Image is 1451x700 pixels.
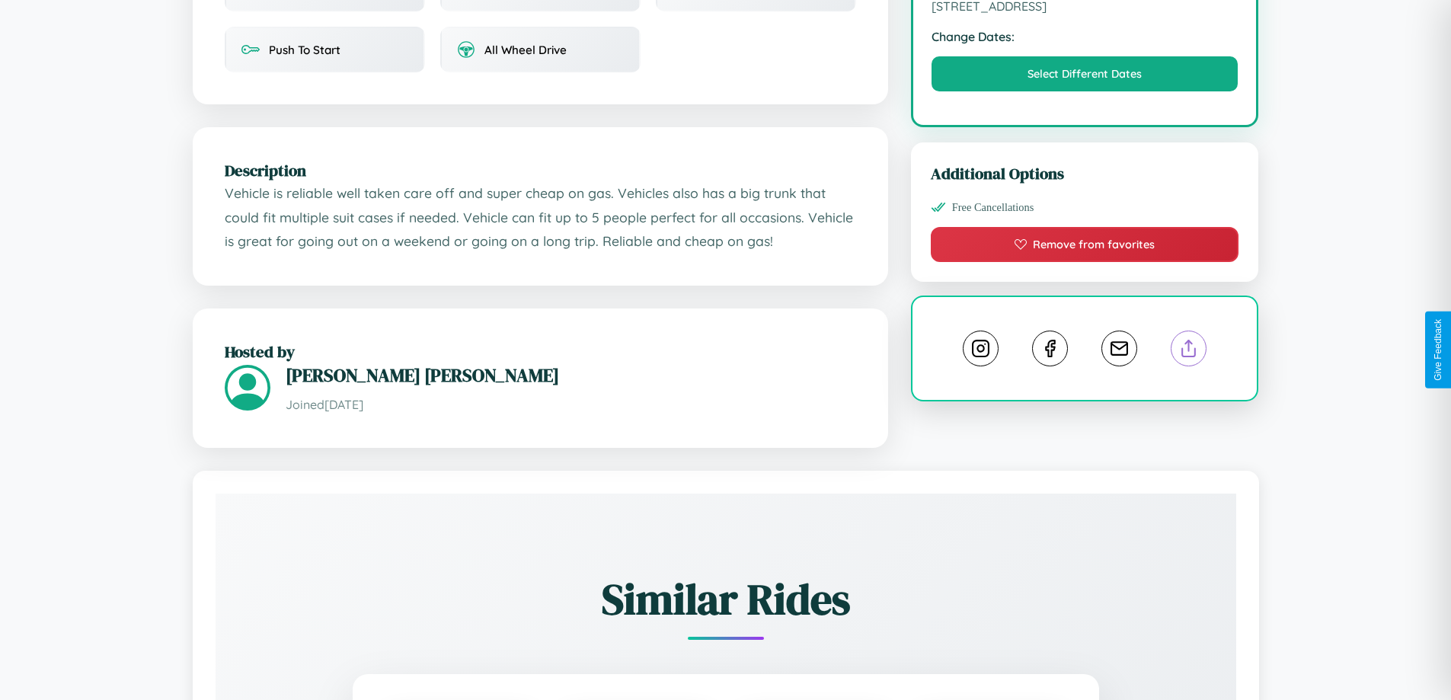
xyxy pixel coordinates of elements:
[269,570,1183,628] h2: Similar Rides
[286,394,856,416] p: Joined [DATE]
[932,29,1238,44] strong: Change Dates:
[952,201,1034,214] span: Free Cancellations
[931,162,1239,184] h3: Additional Options
[484,43,567,57] span: All Wheel Drive
[225,340,856,363] h2: Hosted by
[932,56,1238,91] button: Select Different Dates
[1433,319,1443,381] div: Give Feedback
[225,181,856,254] p: Vehicle is reliable well taken care off and super cheap on gas. Vehicles also has a big trunk tha...
[286,363,856,388] h3: [PERSON_NAME] [PERSON_NAME]
[931,227,1239,262] button: Remove from favorites
[269,43,340,57] span: Push To Start
[225,159,856,181] h2: Description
